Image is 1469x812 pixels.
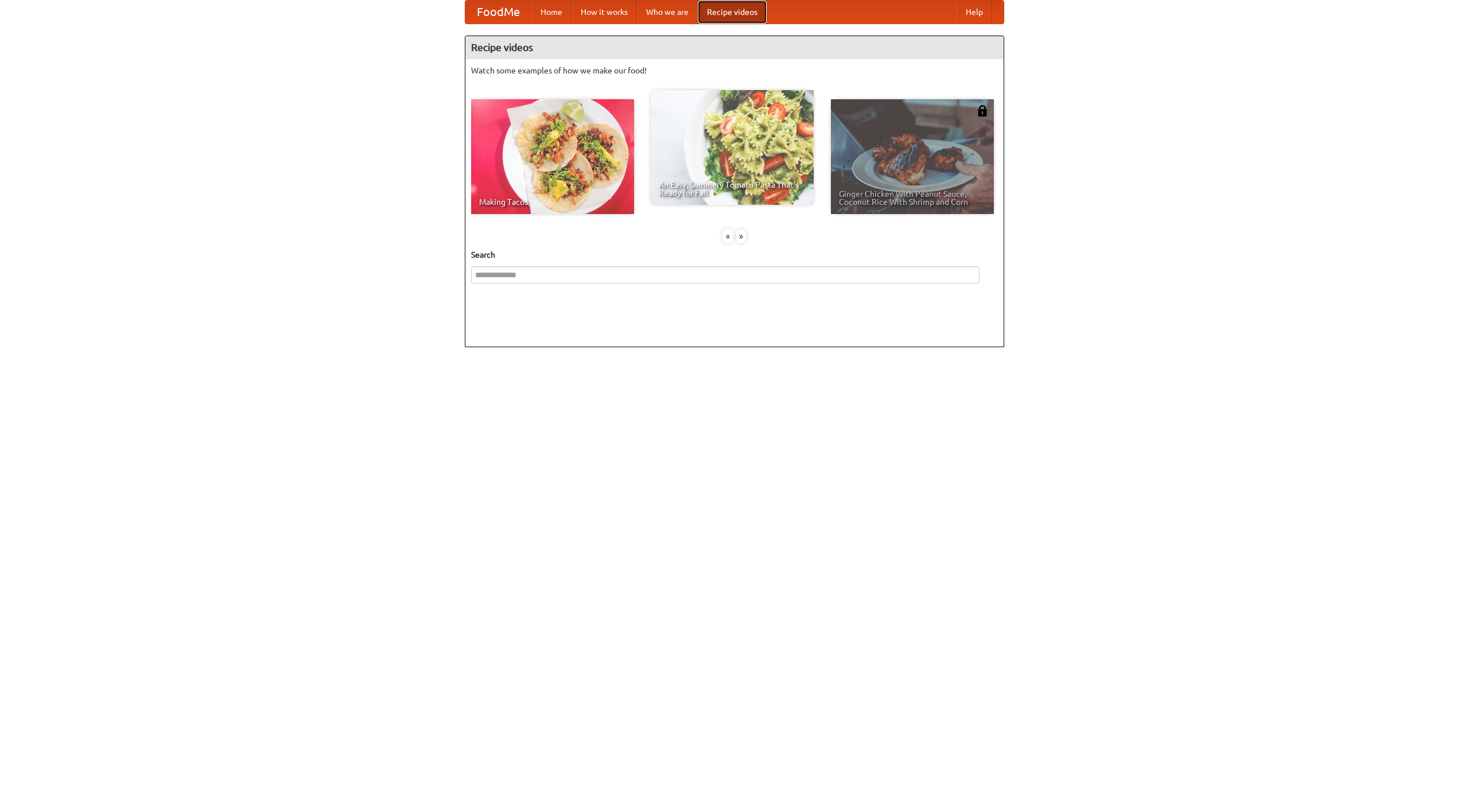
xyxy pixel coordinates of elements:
h5: Search [471,249,998,261]
a: Recipe videos [698,1,767,24]
h4: Recipe videos [465,36,1004,59]
a: How it works [572,1,637,24]
a: Help [957,1,992,24]
a: FoodMe [465,1,531,24]
a: Home [531,1,572,24]
span: An Easy, Summery Tomato Pasta That's Ready for Fall [659,181,806,197]
a: Making Tacos [471,99,634,214]
p: Watch some examples of how we make our food! [471,65,998,76]
div: » [736,229,747,243]
div: « [722,229,733,243]
img: 483408.png [977,105,988,116]
a: An Easy, Summery Tomato Pasta That's Ready for Fall [651,90,814,205]
span: Making Tacos [479,198,626,206]
a: Who we are [637,1,698,24]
